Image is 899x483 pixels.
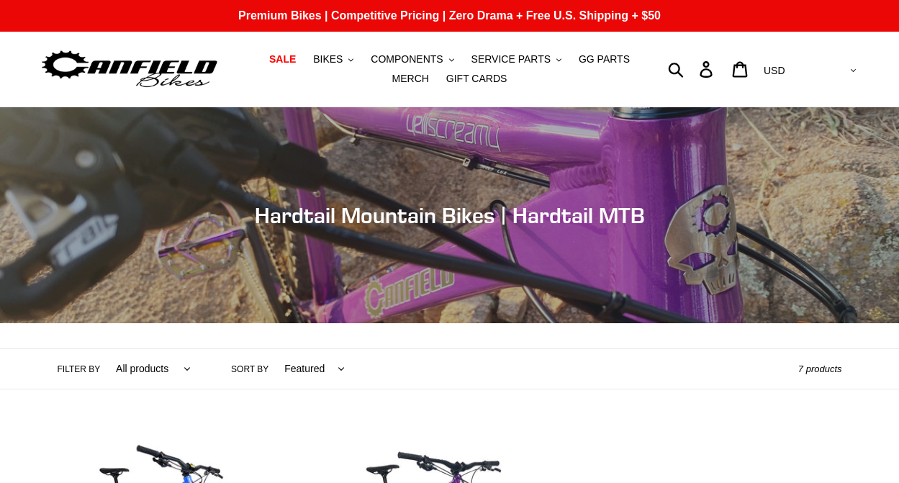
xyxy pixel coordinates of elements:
span: COMPONENTS [371,53,443,66]
span: 7 products [798,364,842,374]
a: MERCH [385,69,436,89]
label: Filter by [58,363,101,376]
span: Hardtail Mountain Bikes | Hardtail MTB [255,202,645,228]
span: SERVICE PARTS [471,53,551,66]
a: SALE [262,50,303,69]
button: COMPONENTS [363,50,461,69]
span: GIFT CARDS [446,73,507,85]
span: MERCH [392,73,429,85]
span: GG PARTS [579,53,630,66]
a: GIFT CARDS [439,69,515,89]
button: SERVICE PARTS [464,50,569,69]
a: GG PARTS [572,50,637,69]
img: Canfield Bikes [40,47,220,92]
span: SALE [269,53,296,66]
label: Sort by [231,363,268,376]
button: BIKES [306,50,361,69]
span: BIKES [313,53,343,66]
